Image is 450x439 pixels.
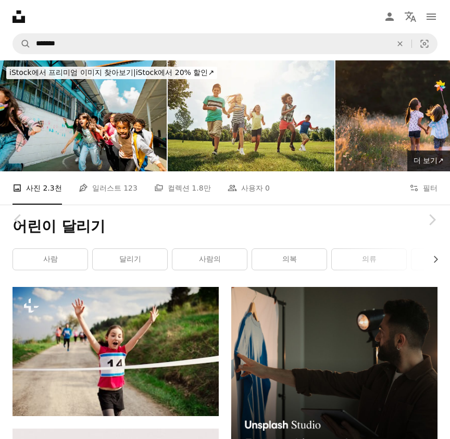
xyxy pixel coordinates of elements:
span: 1.8만 [192,182,210,194]
span: 123 [123,182,137,194]
a: 홈 — Unsplash [12,10,25,23]
button: 필터 [409,171,438,205]
a: 사람의 [172,249,247,270]
form: 사이트 전체에서 이미지 찾기 [12,33,438,54]
span: 0 [265,182,270,194]
img: 자연 속에서 경주 대회에서 결승선을 통과하는 작은 소녀 주자. [12,287,219,416]
span: 더 보기 ↗ [414,156,444,165]
a: 의복 [252,249,327,270]
a: 더 보기↗ [407,150,450,171]
a: 달리기 [93,249,167,270]
button: 메뉴 [421,6,442,27]
span: iStock에서 프리미엄 이미지 찾아보기 | [9,68,136,77]
a: 다음 [414,170,450,270]
button: 삭제 [389,34,411,54]
a: 의류 [332,249,406,270]
a: 로그인 / 가입 [379,6,400,27]
img: 행복한 친구, 아이들, 자연 속에서 잔디밭과 함께 달리며 즐겁고 장난스러운 하루를 보내거나 공원에서 햇살을 만끽하세요. 화창한 야외 휴일 또는 주말을 함께 즐기는 흥분된 어린... [168,60,334,171]
a: 사용자 0 [228,171,270,205]
a: 사람 [13,249,87,270]
span: iStock에서 20% 할인 ↗ [9,68,214,77]
button: Unsplash 검색 [13,34,31,54]
a: 자연 속에서 경주 대회에서 결승선을 통과하는 작은 소녀 주자. [12,347,219,356]
a: 컬렉션 1.8만 [154,171,211,205]
button: 시각적 검색 [412,34,437,54]
button: 언어 [400,6,421,27]
a: 일러스트 123 [79,171,137,205]
h1: 어린이 달리기 [12,217,438,236]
